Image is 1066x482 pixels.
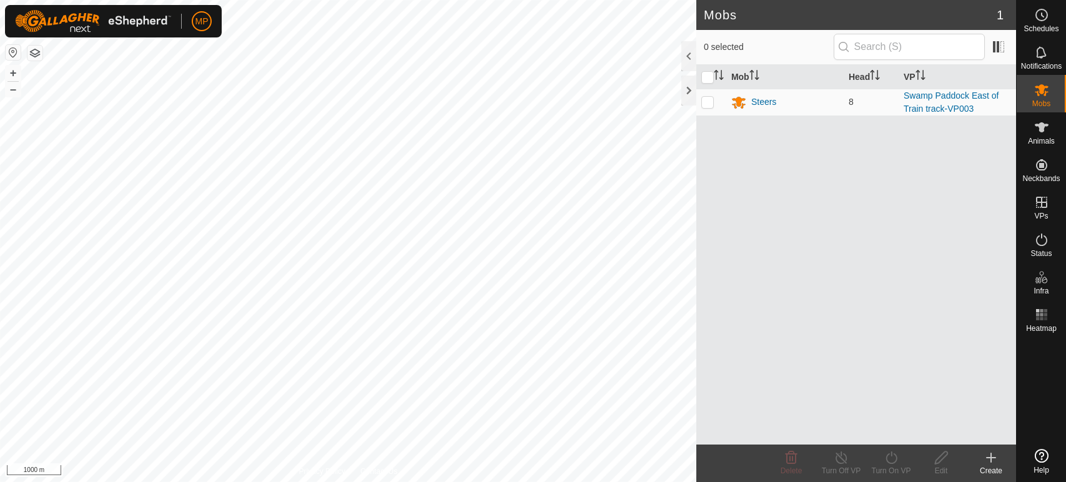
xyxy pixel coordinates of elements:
a: Swamp Paddock East of Train track-VP003 [904,91,999,114]
span: 0 selected [704,41,834,54]
button: Reset Map [6,45,21,60]
th: VP [899,65,1016,89]
p-sorticon: Activate to sort [714,72,724,82]
button: + [6,66,21,81]
div: Steers [751,96,776,109]
h2: Mobs [704,7,997,22]
input: Search (S) [834,34,985,60]
p-sorticon: Activate to sort [915,72,925,82]
span: Mobs [1032,100,1050,107]
div: Create [966,465,1016,476]
p-sorticon: Activate to sort [749,72,759,82]
span: Heatmap [1026,325,1057,332]
a: Help [1017,444,1066,479]
span: VPs [1034,212,1048,220]
span: MP [195,15,209,28]
a: Contact Us [360,466,397,477]
button: – [6,82,21,97]
th: Head [844,65,899,89]
span: Animals [1028,137,1055,145]
span: Schedules [1024,25,1059,32]
span: 8 [849,97,854,107]
span: Help [1034,466,1049,474]
div: Edit [916,465,966,476]
img: Gallagher Logo [15,10,171,32]
th: Mob [726,65,844,89]
span: Infra [1034,287,1049,295]
span: Notifications [1021,62,1062,70]
a: Privacy Policy [299,466,345,477]
span: Status [1030,250,1052,257]
button: Map Layers [27,46,42,61]
p-sorticon: Activate to sort [870,72,880,82]
div: Turn On VP [866,465,916,476]
span: 1 [997,6,1004,24]
div: Turn Off VP [816,465,866,476]
span: Delete [781,466,802,475]
span: Neckbands [1022,175,1060,182]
